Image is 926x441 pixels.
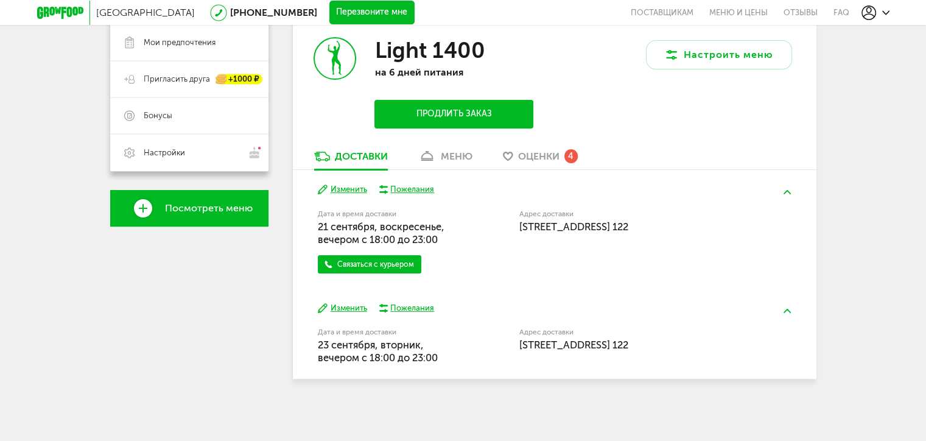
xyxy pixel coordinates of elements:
button: Пожелания [379,303,435,314]
span: Оценки [518,150,559,162]
div: меню [441,150,472,162]
span: Настройки [144,147,185,158]
img: arrow-up-green.5eb5f82.svg [784,309,791,313]
div: Пожелания [390,303,434,314]
span: [GEOGRAPHIC_DATA] [96,7,195,18]
button: Продлить заказ [374,100,533,129]
span: Бонусы [144,110,172,121]
span: [STREET_ADDRESS] 122 [519,220,628,233]
a: Доставки [308,150,394,169]
span: 21 сентября, воскресенье, вечером c 18:00 до 23:00 [318,220,444,245]
h3: Light 1400 [374,37,485,63]
label: Дата и время доставки [318,329,457,336]
label: Адрес доставки [519,329,746,336]
button: Настроить меню [646,40,792,69]
a: Бонусы [110,97,268,134]
span: Мои предпочтения [144,37,216,48]
button: Изменить [318,303,367,314]
a: Мои предпочтения [110,24,268,61]
span: Посмотреть меню [165,203,253,214]
p: на 6 дней питания [374,66,533,78]
div: Доставки [335,150,388,162]
a: меню [412,150,479,169]
img: arrow-up-green.5eb5f82.svg [784,190,791,194]
button: Пожелания [379,184,435,195]
a: Настройки [110,134,268,171]
span: [STREET_ADDRESS] 122 [519,339,628,351]
a: Связаться с курьером [318,255,421,273]
label: Адрес доставки [519,211,746,217]
div: +1000 ₽ [216,74,262,85]
a: Пригласить друга +1000 ₽ [110,61,268,97]
a: [PHONE_NUMBER] [230,7,317,18]
button: Изменить [318,184,367,196]
button: Перезвоните мне [329,1,415,25]
span: Пригласить друга [144,74,210,85]
span: 23 сентября, вторник, вечером c 18:00 до 23:00 [318,339,438,364]
div: 4 [564,149,578,163]
label: Дата и время доставки [318,211,457,217]
a: Посмотреть меню [110,190,268,227]
a: Оценки 4 [497,150,584,169]
div: Пожелания [390,184,434,195]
